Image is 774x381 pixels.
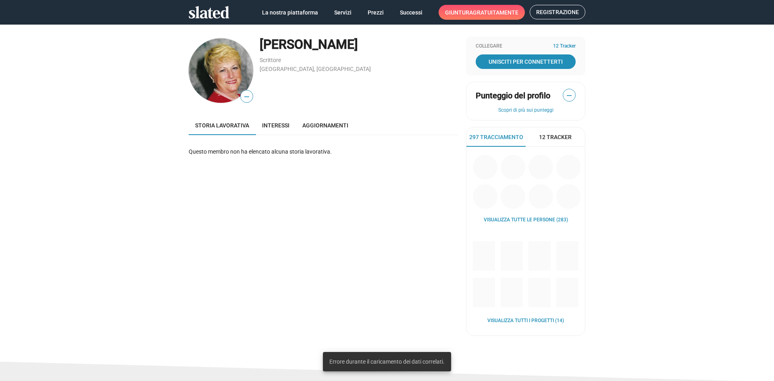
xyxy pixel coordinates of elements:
font: Aggiornamenti [302,122,348,129]
a: Scrittore [260,57,281,63]
font: Questo membro non ha elencato alcuna storia lavorativa. [189,148,332,155]
font: Errore durante il caricamento dei dati correlati. [329,358,445,365]
font: Visualizza tutti i progetti (14) [487,318,564,323]
a: Aggiornamenti [296,116,355,135]
font: La nostra piattaforma [262,9,318,16]
font: Unisciti per connetterti [489,58,563,65]
a: Interessi [256,116,296,135]
a: Successi [393,5,429,20]
font: Giuntura [445,9,473,16]
a: La nostra piattaforma [256,5,325,20]
font: Scopri di più sui punteggi [498,107,553,113]
font: Registrazione [536,9,579,15]
font: Interessi [262,122,289,129]
font: Collegare [476,43,502,49]
a: [GEOGRAPHIC_DATA], [GEOGRAPHIC_DATA] [260,66,371,72]
a: Servizi [328,5,358,20]
a: Visualizza tutte le persone (283) [484,217,568,223]
a: Unisciti per connetterti [476,54,576,69]
a: Prezzi [361,5,390,20]
font: — [244,92,250,101]
font: Punteggio del profilo [476,91,550,100]
font: Servizi [334,9,352,16]
font: Successi [400,9,422,16]
font: 12 Tracker [553,43,576,49]
a: Storia lavorativa [189,116,256,135]
font: 297 Tracciamento [469,134,523,140]
font: — [566,91,572,100]
font: gratuitamente [473,9,518,16]
font: 12 Tracker [539,134,572,140]
font: Prezzi [368,9,384,16]
a: Giunturagratuitamente [439,5,525,20]
img: Liliana Angeleri [189,38,253,103]
a: Registrazione [530,5,585,19]
font: Visualizza tutte le persone (283) [484,217,568,223]
font: Storia lavorativa [195,122,249,129]
a: Visualizza tutti i progetti (14) [487,318,564,324]
button: Scopri di più sui punteggi [476,107,576,114]
font: [PERSON_NAME] [260,37,358,52]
